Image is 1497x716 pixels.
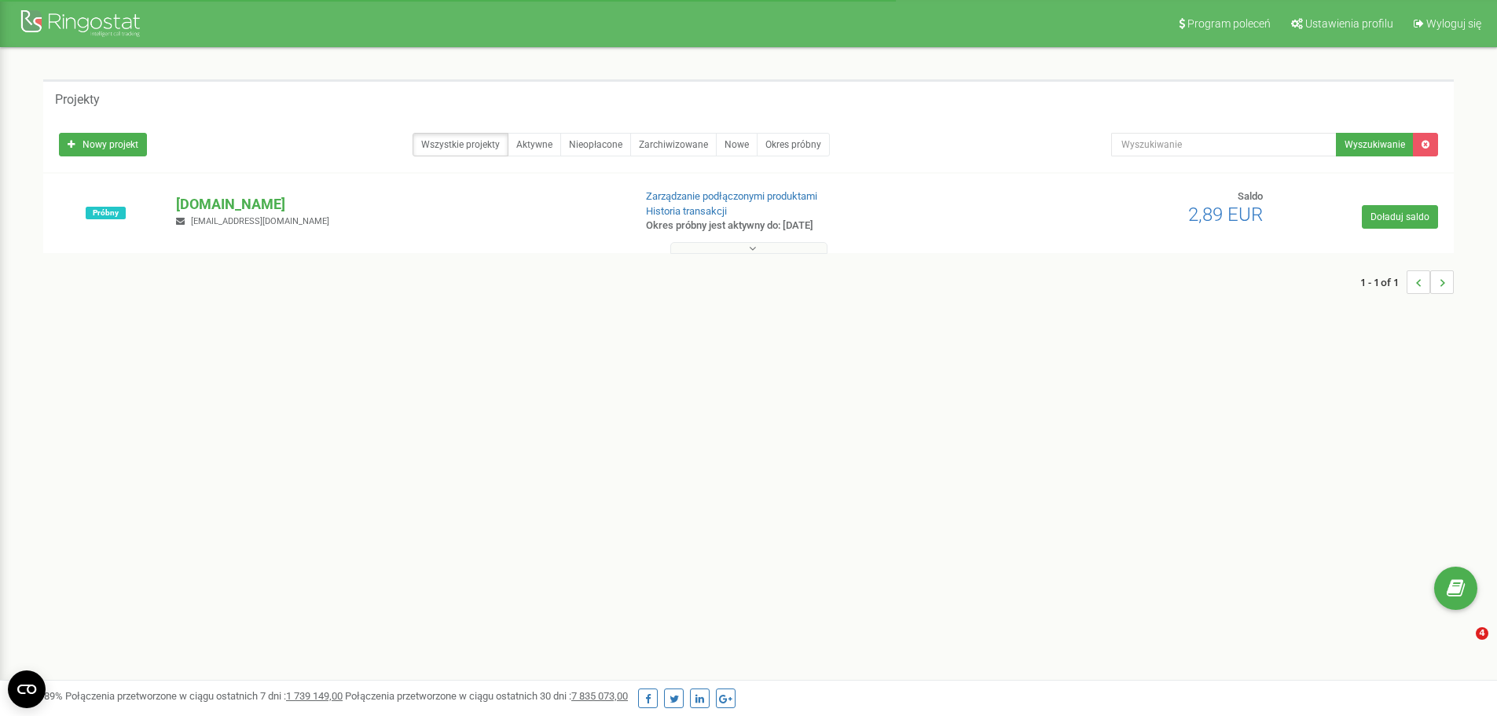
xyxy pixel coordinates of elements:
p: [DOMAIN_NAME] [176,194,620,215]
input: Wyszukiwanie [1111,133,1337,156]
a: Nowe [716,133,758,156]
a: Zarządzanie podłączonymi produktami [646,190,817,202]
button: Open CMP widget [8,670,46,708]
button: Wyszukiwanie [1336,133,1414,156]
a: Nieopłacone [560,133,631,156]
iframe: Intercom live chat [1444,627,1481,665]
span: 4 [1476,627,1488,640]
a: Historia transakcji [646,205,727,217]
span: 2,89 EUR [1188,204,1263,226]
span: Próbny [86,207,126,219]
p: Okres próbny jest aktywny do: [DATE] [646,218,973,233]
a: Aktywne [508,133,561,156]
a: Doładuj saldo [1362,205,1438,229]
span: Program poleceń [1187,17,1271,30]
span: Ustawienia profilu [1305,17,1393,30]
a: Zarchiwizowane [630,133,717,156]
span: 1 - 1 of 1 [1360,270,1407,294]
span: Połączenia przetworzone w ciągu ostatnich 7 dni : [65,690,343,702]
u: 7 835 073,00 [571,690,628,702]
h5: Projekty [55,93,100,107]
u: 1 739 149,00 [286,690,343,702]
span: Połączenia przetworzone w ciągu ostatnich 30 dni : [345,690,628,702]
span: Wyloguj się [1426,17,1481,30]
span: Saldo [1238,190,1263,202]
a: Nowy projekt [59,133,147,156]
a: Okres próbny [757,133,830,156]
nav: ... [1360,255,1454,310]
a: Wszystkie projekty [413,133,508,156]
span: [EMAIL_ADDRESS][DOMAIN_NAME] [191,216,329,226]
